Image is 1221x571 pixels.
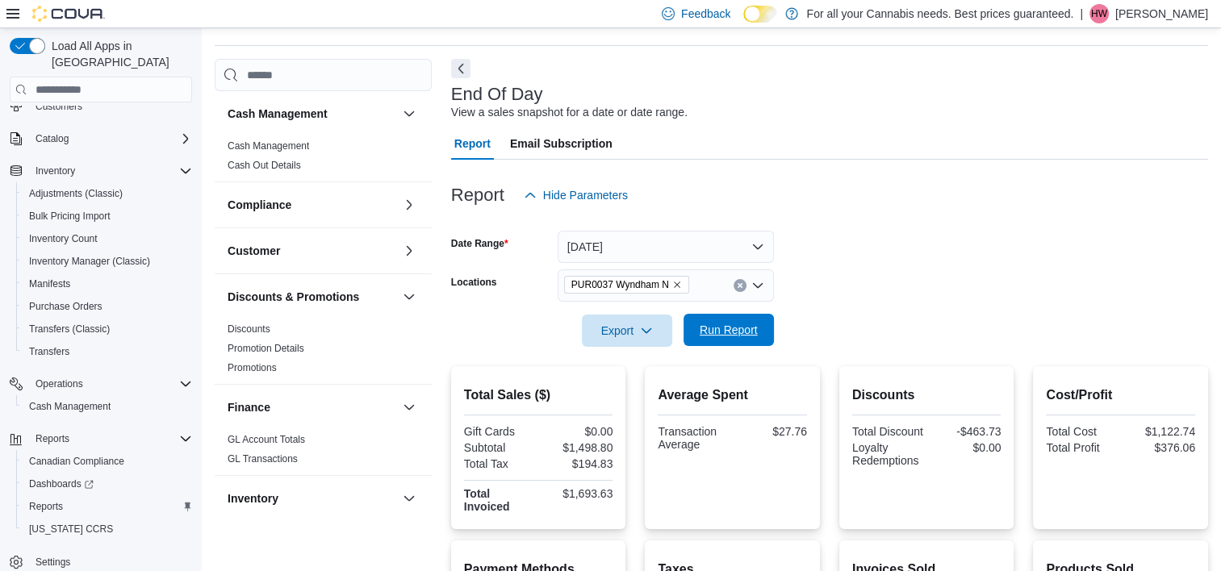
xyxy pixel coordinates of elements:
input: Dark Mode [743,6,777,23]
button: [US_STATE] CCRS [16,518,199,540]
button: Run Report [684,314,774,346]
span: HW [1091,4,1107,23]
a: Dashboards [23,474,100,494]
button: Customer [399,241,419,260]
a: Promotions [228,362,277,373]
span: Washington CCRS [23,519,192,539]
p: For all your Cannabis needs. Best prices guaranteed. [806,4,1073,23]
div: Finance [215,430,432,475]
div: $0.00 [542,425,613,438]
span: Reports [29,500,63,513]
span: Inventory Count [23,229,192,248]
button: Discounts & Promotions [228,289,396,305]
span: Inventory [29,161,192,181]
span: Inventory Count [29,232,98,245]
div: $1,693.63 [542,487,613,500]
div: Total Cost [1046,425,1117,438]
button: Transfers [16,340,199,363]
button: Reports [16,495,199,518]
div: Haley Watson [1089,4,1109,23]
span: Promotion Details [228,342,304,355]
div: $1,498.80 [542,441,613,454]
strong: Total Invoiced [464,487,510,513]
div: Subtotal [464,441,535,454]
div: Total Tax [464,457,535,470]
span: Transfers [23,342,192,361]
span: Manifests [29,277,70,290]
h3: Discounts & Promotions [228,289,359,305]
span: Settings [36,556,70,569]
a: Inventory Manager (Classic) [23,252,157,271]
span: Catalog [29,129,192,148]
span: Inventory Manager (Classic) [29,255,150,268]
span: Inventory Manager (Classic) [23,252,192,271]
button: Inventory Count [16,227,199,250]
h3: End Of Day [451,85,543,104]
button: Next [451,59,470,78]
button: Export [582,315,672,347]
button: Canadian Compliance [16,450,199,473]
button: Inventory [399,489,419,508]
span: Load All Apps in [GEOGRAPHIC_DATA] [45,38,192,70]
button: Transfers (Classic) [16,318,199,340]
span: Hide Parameters [543,187,628,203]
a: Customers [29,97,89,116]
span: Cash Management [23,397,192,416]
div: -$463.73 [930,425,1001,438]
span: Email Subscription [510,127,613,160]
button: Compliance [228,197,396,213]
button: Cash Management [228,106,396,122]
span: GL Account Totals [228,433,305,446]
h3: Inventory [228,490,278,506]
button: Cash Management [399,104,419,123]
button: Reports [3,427,199,450]
div: Transaction Average [658,425,729,451]
span: Transfers (Classic) [23,319,192,339]
span: PUR0037 Wyndham N [571,277,669,293]
a: Purchase Orders [23,297,109,316]
button: Finance [228,399,396,415]
a: Cash Management [23,397,117,416]
div: Loyalty Redemptions [852,441,923,467]
div: $1,122.74 [1124,425,1195,438]
a: GL Account Totals [228,434,305,445]
span: Reports [29,429,192,448]
button: Hide Parameters [517,179,634,211]
span: Transfers [29,345,69,358]
span: Adjustments (Classic) [23,184,192,203]
span: GL Transactions [228,452,298,465]
button: Purchase Orders [16,295,199,318]
span: Adjustments (Classic) [29,187,123,200]
span: Dashboards [23,474,192,494]
button: Catalog [3,127,199,150]
button: Inventory [29,161,82,181]
span: Catalog [36,132,69,145]
a: Inventory Count [23,229,104,248]
div: $0.00 [930,441,1001,454]
a: Discounts [228,323,270,335]
span: Run Report [700,322,758,338]
button: Inventory [3,160,199,182]
img: Cova [32,6,105,22]
span: Operations [36,377,83,390]
a: Manifests [23,274,77,294]
span: Cash Management [228,140,309,152]
button: Adjustments (Classic) [16,182,199,205]
a: Transfers (Classic) [23,319,116,339]
h2: Average Spent [658,386,807,405]
span: Promotions [228,361,277,374]
a: [US_STATE] CCRS [23,519,119,539]
div: Cash Management [215,136,432,181]
div: View a sales snapshot for a date or date range. [451,104,688,121]
button: Inventory Manager (Classic) [16,250,199,273]
button: Inventory [228,490,396,506]
span: Reports [23,497,192,516]
h3: Cash Management [228,106,328,122]
h3: Finance [228,399,270,415]
button: Discounts & Promotions [399,287,419,306]
h2: Total Sales ($) [464,386,613,405]
h3: Report [451,185,504,205]
span: Cash Out Details [228,159,301,172]
div: Total Discount [852,425,923,438]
